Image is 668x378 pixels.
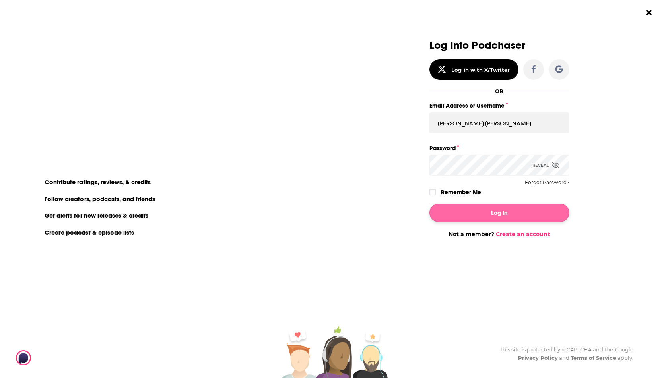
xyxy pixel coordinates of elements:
li: Follow creators, podcasts, and friends [40,193,161,204]
li: Contribute ratings, reviews, & credits [40,177,157,187]
div: OR [495,88,503,94]
div: Not a member? [429,231,569,238]
div: Reveal [532,155,560,176]
a: Terms of Service [571,355,616,361]
label: Password [429,143,569,153]
a: create an account [78,42,157,53]
img: Podchaser - Follow, Share and Rate Podcasts [16,350,92,365]
a: Privacy Policy [518,355,558,361]
a: Podchaser - Follow, Share and Rate Podcasts [16,350,86,365]
li: Get alerts for new releases & credits [40,210,154,220]
button: Close Button [641,5,656,20]
li: Create podcast & episode lists [40,227,140,237]
label: Remember Me [441,187,481,197]
input: Email Address or Username [429,112,569,134]
h3: Log Into Podchaser [429,40,569,51]
div: Log in with X/Twitter [451,67,510,73]
a: Create an account [496,231,550,238]
div: This site is protected by reCAPTCHA and the Google and apply. [493,345,633,362]
li: On Podchaser you can: [40,163,199,170]
button: Forgot Password? [525,180,569,185]
label: Email Address or Username [429,100,569,111]
button: Log In [429,204,569,222]
button: Log in with X/Twitter [429,59,518,80]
